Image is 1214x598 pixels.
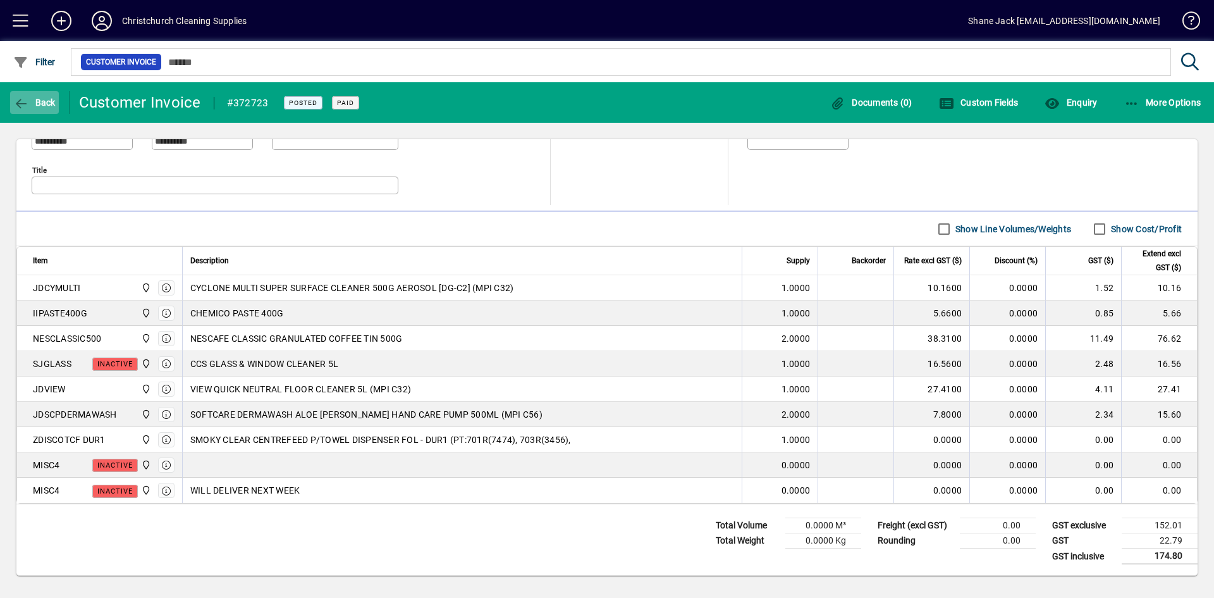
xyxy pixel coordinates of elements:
button: Filter [10,51,59,73]
td: 2.34 [1045,402,1121,427]
span: Filter [13,57,56,67]
span: Christchurch Cleaning Supplies Ltd [138,458,152,472]
td: 0.00 [960,518,1036,533]
button: More Options [1121,91,1205,114]
td: 0.0000 [969,326,1045,351]
div: Customer Invoice [79,92,201,113]
td: GST inclusive [1046,549,1122,564]
div: IIPASTE400G [33,307,87,320]
span: 1.0000 [782,383,811,396]
mat-label: Title [32,166,47,175]
span: Christchurch Cleaning Supplies Ltd [138,433,152,447]
td: 0.0000 M³ [785,518,861,533]
div: 16.5600 [902,358,962,370]
div: NESCLASSIC500 [33,332,101,345]
span: CCS GLASS & WINDOW CLEANER 5L [190,358,338,370]
td: 4.11 [1045,377,1121,402]
td: 0.0000 [969,478,1045,503]
div: 27.4100 [902,383,962,396]
td: 0.00 [1121,427,1197,452]
td: GST [1046,533,1122,549]
label: Show Line Volumes/Weights [953,223,1071,235]
div: 7.8000 [902,408,962,421]
span: NESCAFE CLASSIC GRANULATED COFFEE TIN 500G [190,332,403,345]
span: VIEW QUICK NEUTRAL FLOOR CLEANER 5L (MPI C32) [190,383,411,396]
span: Extend excl GST ($) [1129,247,1181,275]
div: JDSCPDERMAWASH [33,408,117,421]
td: 0.00 [1121,452,1197,478]
td: Total Volume [709,518,785,533]
div: ZDISCOTCF DUR1 [33,433,106,446]
td: 0.0000 [969,377,1045,402]
td: 22.79 [1122,533,1198,549]
td: 5.66 [1121,301,1197,326]
span: Backorder [852,254,886,268]
div: JDCYMULTI [33,282,80,294]
td: 0.00 [1045,452,1121,478]
div: 0.0000 [902,484,962,497]
span: Supply [787,254,810,268]
td: 0.0000 [969,275,1045,301]
span: Christchurch Cleaning Supplies Ltd [138,408,152,421]
label: Show Cost/Profit [1108,223,1182,235]
td: 0.0000 [969,452,1045,478]
span: Christchurch Cleaning Supplies Ltd [138,357,152,371]
td: Freight (excl GST) [871,518,960,533]
div: 10.1600 [902,282,962,294]
span: SOFTCARE DERMAWASH ALOE [PERSON_NAME] HAND CARE PUMP 500ML (MPI C56) [190,408,543,421]
td: 0.0000 [969,301,1045,326]
span: 0.0000 [782,484,811,497]
div: 0.0000 [902,459,962,471]
span: 1.0000 [782,307,811,320]
button: Enquiry [1041,91,1100,114]
span: 1.0000 [782,358,811,370]
span: Item [33,254,48,268]
div: JDVIEW [33,383,66,396]
span: Discount (%) [995,254,1038,268]
span: 2.0000 [782,332,811,345]
span: Christchurch Cleaning Supplies Ltd [138,332,152,346]
div: Shane Jack [EMAIL_ADDRESS][DOMAIN_NAME] [968,11,1160,31]
button: Profile [82,9,122,32]
button: Custom Fields [936,91,1022,114]
span: 0.0000 [782,459,811,471]
td: 174.80 [1122,549,1198,564]
td: Rounding [871,533,960,549]
td: Total Weight [709,533,785,549]
span: Enquiry [1045,97,1097,108]
span: 1.0000 [782,433,811,446]
td: 76.62 [1121,326,1197,351]
div: 38.3100 [902,332,962,345]
span: Inactive [97,487,133,495]
td: 10.16 [1121,275,1197,301]
span: 1.0000 [782,282,811,294]
td: 2.48 [1045,351,1121,377]
span: Description [190,254,229,268]
div: #372723 [227,93,269,113]
td: 0.00 [1121,478,1197,503]
span: Inactive [97,360,133,368]
button: Add [41,9,82,32]
span: Back [13,97,56,108]
td: 152.01 [1122,518,1198,533]
td: 0.85 [1045,301,1121,326]
span: 2.0000 [782,408,811,421]
span: Christchurch Cleaning Supplies Ltd [138,483,152,497]
button: Documents (0) [827,91,916,114]
a: Knowledge Base [1173,3,1198,44]
td: 0.0000 Kg [785,533,861,549]
span: Inactive [97,461,133,470]
td: 27.41 [1121,377,1197,402]
div: MISC4 [33,459,59,471]
td: 15.60 [1121,402,1197,427]
td: 0.0000 [969,351,1045,377]
span: CHEMICO PASTE 400G [190,307,284,320]
span: Paid [337,99,354,107]
span: Christchurch Cleaning Supplies Ltd [138,382,152,396]
span: Documents (0) [830,97,912,108]
span: Christchurch Cleaning Supplies Ltd [138,306,152,320]
span: Christchurch Cleaning Supplies Ltd [138,281,152,295]
td: 16.56 [1121,351,1197,377]
button: Back [10,91,59,114]
td: 0.00 [960,533,1036,549]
